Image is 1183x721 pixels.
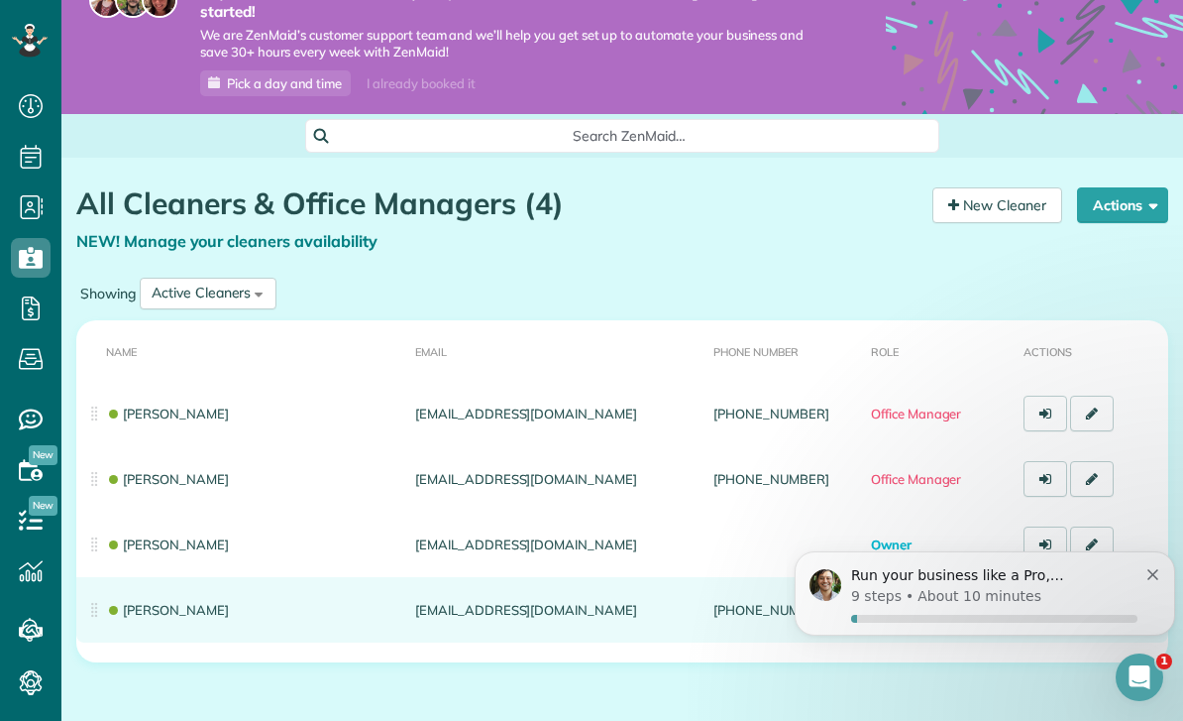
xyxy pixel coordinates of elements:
[1077,187,1168,223] button: Actions
[106,602,229,618] a: [PERSON_NAME]
[29,445,57,465] span: New
[355,71,486,96] div: I already booked it
[863,320,1017,381] th: Role
[787,529,1183,667] iframe: Intercom notifications message
[407,381,705,446] td: [EMAIL_ADDRESS][DOMAIN_NAME]
[407,446,705,512] td: [EMAIL_ADDRESS][DOMAIN_NAME]
[76,284,140,303] label: Showing
[152,283,251,303] div: Active Cleaners
[932,187,1062,223] a: New Cleaner
[29,496,57,516] span: New
[106,537,229,552] a: [PERSON_NAME]
[1116,654,1163,701] iframe: Intercom live chat
[713,471,828,487] a: [PHONE_NUMBER]
[76,320,407,381] th: Name
[871,406,961,421] span: Office Manager
[713,602,828,618] a: [PHONE_NUMBER]
[1156,654,1172,669] span: 1
[227,75,342,91] span: Pick a day and time
[713,406,828,421] a: [PHONE_NUMBER]
[871,471,961,487] span: Office Manager
[407,577,705,643] td: [EMAIL_ADDRESS][DOMAIN_NAME]
[106,406,229,421] a: [PERSON_NAME]
[200,70,351,96] a: Pick a day and time
[106,471,229,487] a: [PERSON_NAME]
[407,512,705,577] td: [EMAIL_ADDRESS][DOMAIN_NAME]
[76,231,377,251] a: NEW! Manage your cleaners availability
[407,320,705,381] th: Email
[1016,320,1168,381] th: Actions
[200,27,826,60] span: We are ZenMaid’s customer support team and we’ll help you get set up to automate your business an...
[705,320,863,381] th: Phone number
[76,187,917,220] h1: All Cleaners & Office Managers (4)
